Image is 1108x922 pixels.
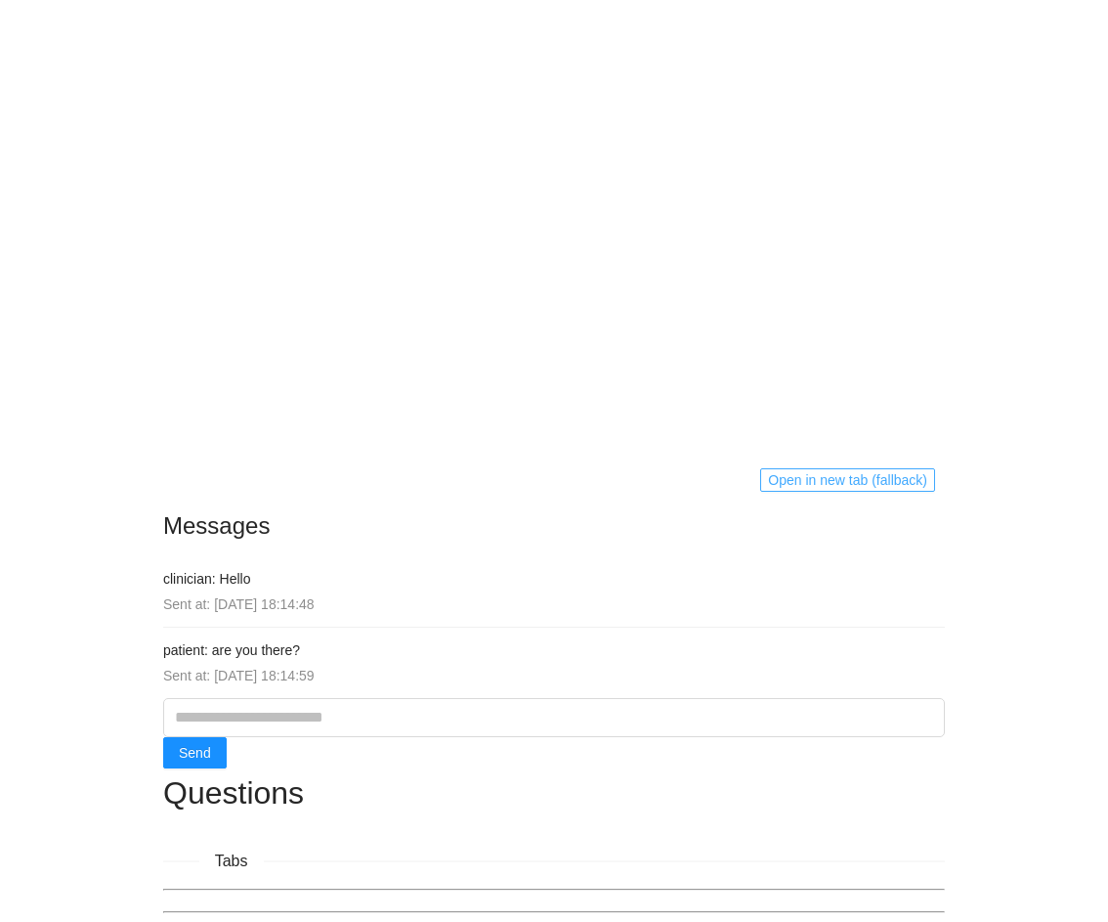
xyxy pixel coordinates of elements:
h4: patient: are you there? [163,639,945,661]
button: Open in new tab (fallback) [760,468,935,492]
h4: clinician: Hello [163,568,945,590]
h2: Messages [163,507,945,545]
span: Tabs [199,849,264,873]
h1: Questions [163,768,945,817]
div: Sent at: [DATE] 18:14:48 [163,593,945,615]
button: Send [163,737,227,768]
span: Open in new tab (fallback) [768,469,927,491]
span: Send [179,742,211,764]
div: Sent at: [DATE] 18:14:59 [163,665,945,686]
